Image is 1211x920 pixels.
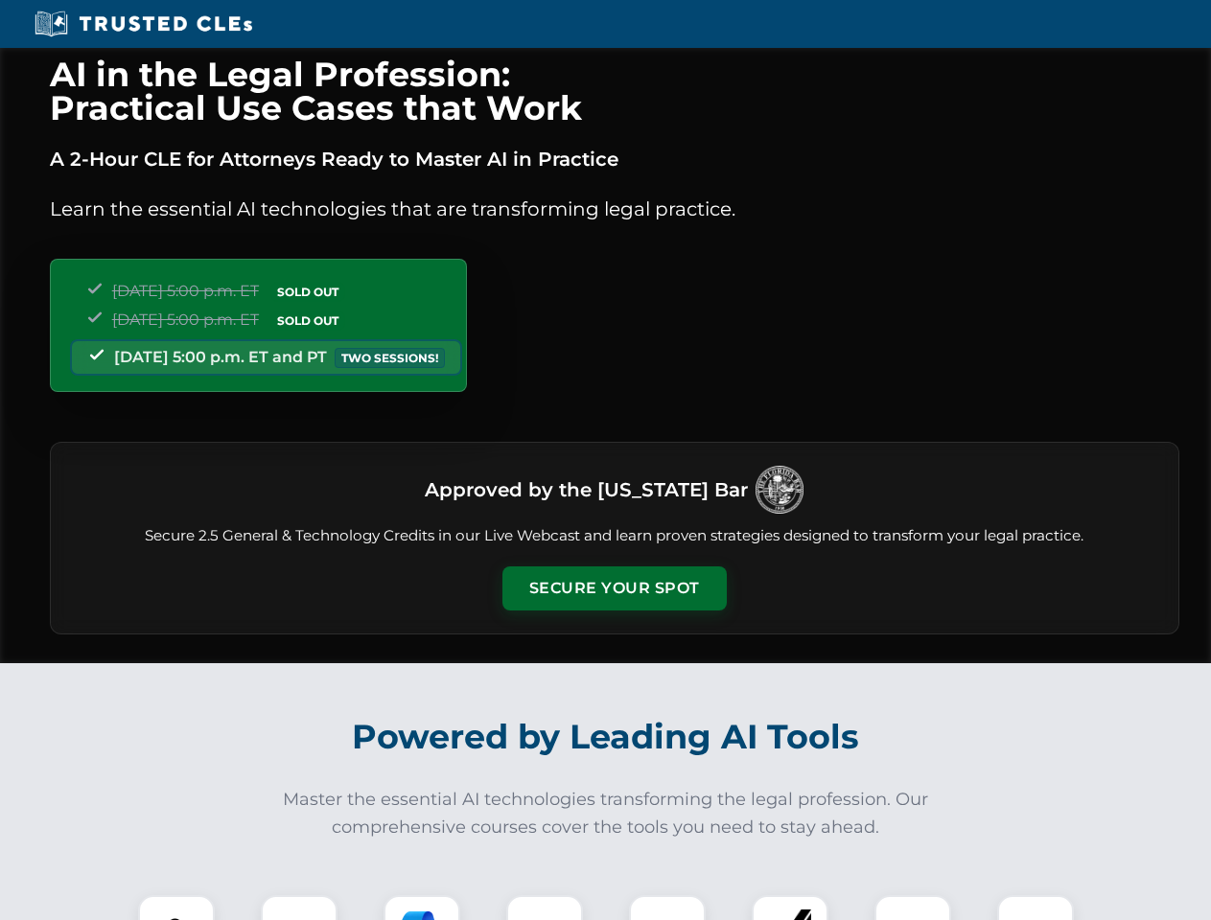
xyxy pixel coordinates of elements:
h3: Approved by the [US_STATE] Bar [425,472,748,507]
span: [DATE] 5:00 p.m. ET [112,310,259,329]
p: A 2-Hour CLE for Attorneys Ready to Master AI in Practice [50,144,1179,174]
span: SOLD OUT [270,310,345,331]
button: Secure Your Spot [502,566,727,610]
span: SOLD OUT [270,282,345,302]
span: [DATE] 5:00 p.m. ET [112,282,259,300]
img: Trusted CLEs [29,10,258,38]
h1: AI in the Legal Profession: Practical Use Cases that Work [50,57,1179,125]
h2: Powered by Leading AI Tools [75,703,1137,770]
img: Logo [756,466,803,514]
p: Learn the essential AI technologies that are transforming legal practice. [50,194,1179,224]
p: Master the essential AI technologies transforming the legal profession. Our comprehensive courses... [270,786,942,841]
p: Secure 2.5 General & Technology Credits in our Live Webcast and learn proven strategies designed ... [74,525,1155,547]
